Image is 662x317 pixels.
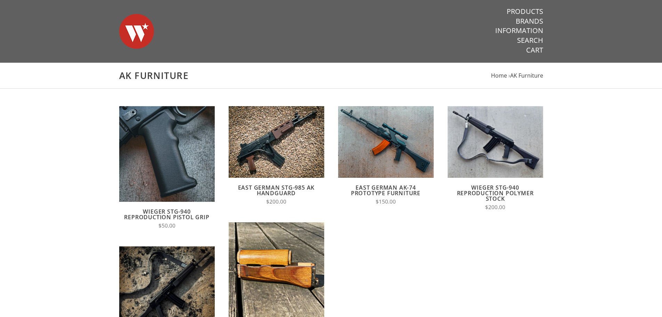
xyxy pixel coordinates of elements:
a: Wieger STG-940 Reproduction Polymer Stock [457,184,534,203]
h1: AK Furniture [119,70,543,81]
img: East German STG-985 AK Handguard [229,106,324,178]
a: Brands [516,17,543,26]
a: East German STG-985 AK Handguard [238,184,315,197]
a: Wieger STG-940 Reproduction Pistol Grip [124,208,209,221]
li: › [508,71,543,80]
span: $200.00 [266,198,286,205]
img: Warsaw Wood Co. [119,7,154,56]
a: East German AK-74 Prototype Furniture [351,184,420,197]
img: Wieger STG-940 Reproduction Pistol Grip [119,106,215,202]
span: $150.00 [376,198,396,205]
img: East German AK-74 Prototype Furniture [338,106,434,178]
a: AK Furniture [510,72,543,79]
a: Search [517,36,543,45]
a: Information [495,26,543,35]
a: Cart [526,46,543,55]
a: Products [507,7,543,16]
span: $200.00 [485,204,505,211]
img: Wieger STG-940 Reproduction Polymer Stock [448,106,543,178]
span: $50.00 [158,222,175,229]
a: Home [491,72,507,79]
